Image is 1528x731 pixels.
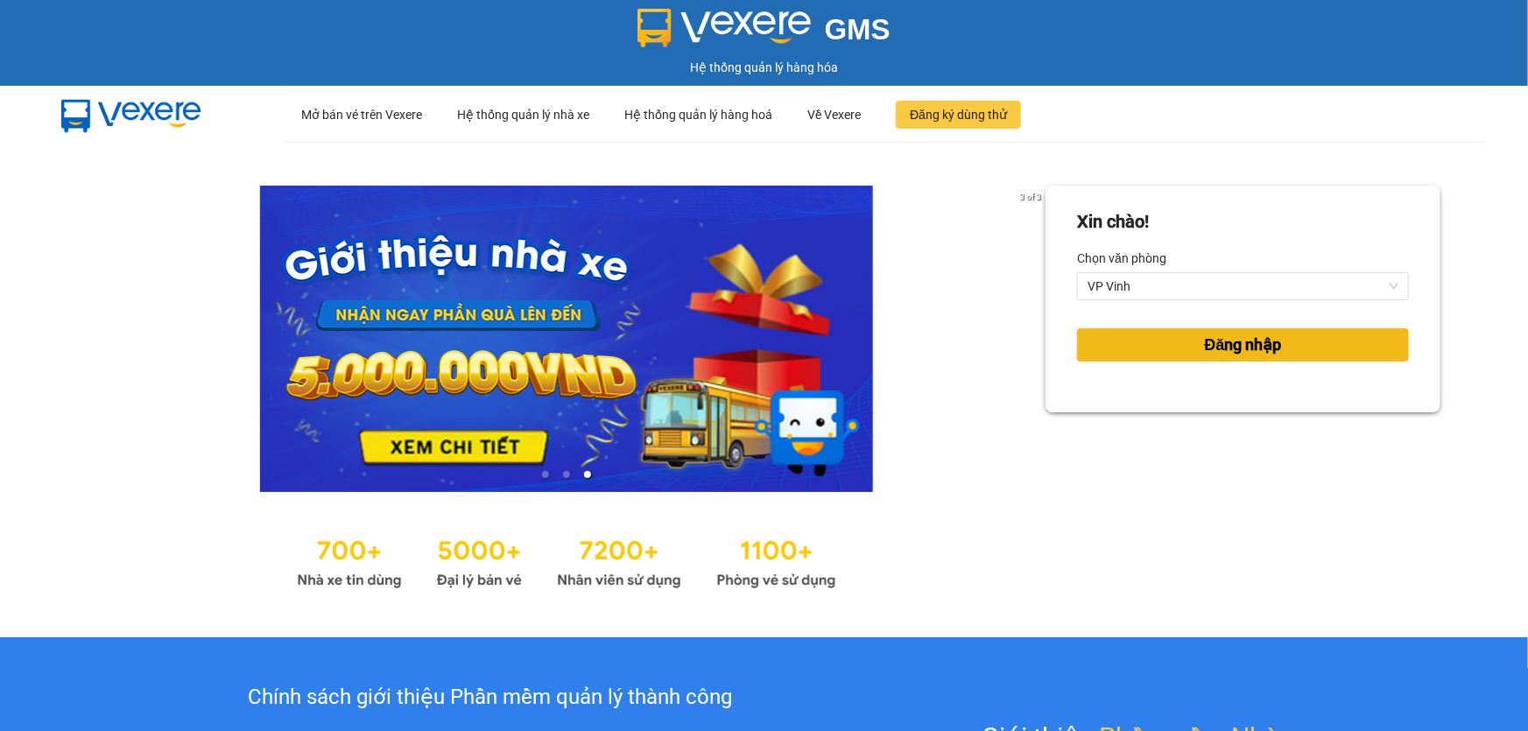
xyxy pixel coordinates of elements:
[1077,244,1166,272] label: Chọn văn phòng
[44,86,219,144] img: mbUUG5Q.png
[584,471,591,478] li: slide item 3
[1088,273,1398,299] span: VP Vinh
[1205,333,1282,357] span: Đăng nhập
[624,87,772,143] div: Hệ thống quản lý hàng hoá
[896,101,1021,129] button: Đăng ký dùng thử
[1077,328,1409,362] button: Đăng nhập
[297,527,836,594] img: Statistics.png
[107,681,873,714] div: Chính sách giới thiệu Phần mềm quản lý thành công
[807,87,861,143] div: Về Vexere
[637,26,891,40] a: GMS
[1077,208,1149,235] div: Xin chào!
[637,9,811,47] img: logo 2
[88,186,112,492] button: previous slide / item
[1021,186,1046,492] button: next slide / item
[825,13,891,46] span: GMS
[542,471,549,478] li: slide item 1
[301,87,422,143] div: Mở bán vé trên Vexere
[4,58,1524,77] div: Hệ thống quản lý hàng hóa
[563,471,570,478] li: slide item 2
[457,87,589,143] div: Hệ thống quản lý nhà xe
[910,105,1007,124] span: Đăng ký dùng thử
[1015,186,1046,208] p: 3 of 3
